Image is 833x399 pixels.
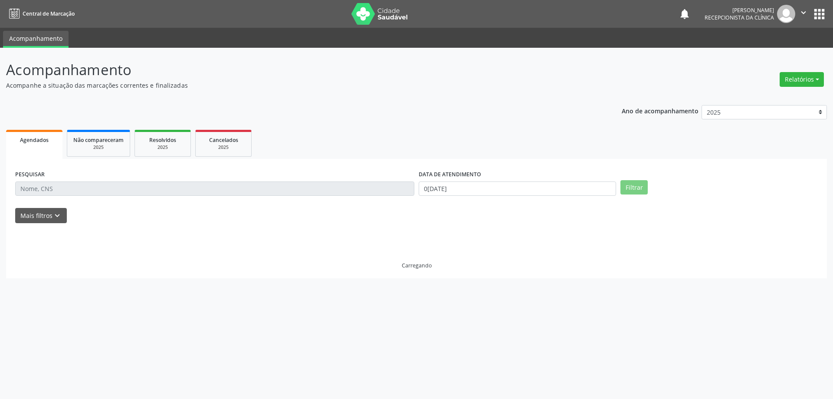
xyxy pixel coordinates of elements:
[141,144,184,151] div: 2025
[3,31,69,48] a: Acompanhamento
[202,144,245,151] div: 2025
[6,81,580,90] p: Acompanhe a situação das marcações correntes e finalizadas
[705,14,774,21] span: Recepcionista da clínica
[149,136,176,144] span: Resolvidos
[23,10,75,17] span: Central de Marcação
[419,168,481,181] label: DATA DE ATENDIMENTO
[705,7,774,14] div: [PERSON_NAME]
[812,7,827,22] button: apps
[419,181,616,196] input: Selecione um intervalo
[679,8,691,20] button: notifications
[20,136,49,144] span: Agendados
[620,180,648,195] button: Filtrar
[6,59,580,81] p: Acompanhamento
[73,144,124,151] div: 2025
[622,105,699,116] p: Ano de acompanhamento
[795,5,812,23] button: 
[52,211,62,221] i: keyboard_arrow_down
[15,168,45,181] label: PESQUISAR
[15,181,414,196] input: Nome, CNS
[799,8,808,17] i: 
[209,136,238,144] span: Cancelados
[777,5,795,23] img: img
[780,72,824,87] button: Relatórios
[15,208,67,223] button: Mais filtroskeyboard_arrow_down
[73,136,124,144] span: Não compareceram
[402,262,432,269] div: Carregando
[6,7,75,21] a: Central de Marcação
